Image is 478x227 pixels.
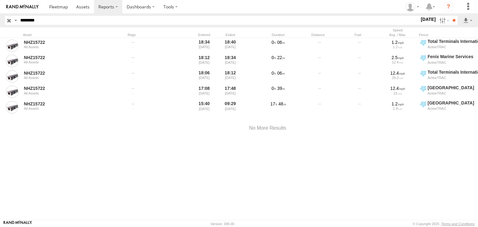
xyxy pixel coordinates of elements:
div: All Assets [24,60,109,64]
div: 2.5 [380,55,415,60]
span: 06 [277,40,285,45]
a: NHZ15722 [24,55,109,60]
div: 12.4 [380,60,415,64]
div: 18:12 [DATE] [218,69,242,84]
div: 17:48 [DATE] [218,85,242,99]
span: 0 [272,71,276,76]
label: Export results as... [462,16,473,25]
i: ? [443,2,453,12]
label: [DATE] [419,16,437,23]
label: Search Filter Options [437,16,450,25]
div: Duration [260,33,297,37]
img: rand-logo.svg [6,5,39,9]
div: 15:40 [DATE] [192,100,216,114]
span: 0 [272,86,276,91]
div: All Assets [24,45,109,49]
div: 12.4 [380,86,415,91]
div: Rego [128,33,190,37]
span: 06 [277,71,285,76]
div: 1.2 [380,45,415,49]
label: Search Query [13,16,18,25]
a: Visit our Website [3,221,32,227]
div: 1.2 [380,101,415,107]
div: 18:12 [DATE] [192,54,216,68]
a: NHZ15722 [24,86,109,91]
div: Distance [299,33,337,37]
a: NHZ15722 [24,39,109,45]
div: Exited [218,33,242,37]
div: 12.4 [380,70,415,76]
span: 48 [279,101,286,106]
a: NHZ15722 [24,101,109,107]
div: 1.9 [380,107,415,110]
div: All Assets [24,76,109,80]
div: 09:29 [DATE] [218,100,242,114]
div: All Assets [24,107,109,110]
a: NHZ15722 [24,70,109,76]
div: Fuel [339,33,377,37]
span: 0 [272,55,276,60]
div: 17:08 [DATE] [192,85,216,99]
div: 23 [380,91,415,95]
span: 0 [272,40,276,45]
div: 1.2 [380,39,415,45]
div: 18:34 [DATE] [192,39,216,53]
a: Terms and Conditions [442,222,475,226]
span: 39 [277,86,285,91]
div: Entered [192,33,216,37]
div: Asset [23,33,110,37]
div: 29.2 [380,76,415,80]
div: Zulema McIntosch [403,2,421,12]
div: 18:40 [DATE] [218,39,242,53]
span: 22 [277,55,285,60]
span: 17 [270,101,277,106]
div: Version: 306.00 [211,222,234,226]
div: All Assets [24,91,109,95]
div: © Copyright 2025 - [413,222,475,226]
div: 18:06 [DATE] [192,69,216,84]
div: 18:34 [DATE] [218,54,242,68]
